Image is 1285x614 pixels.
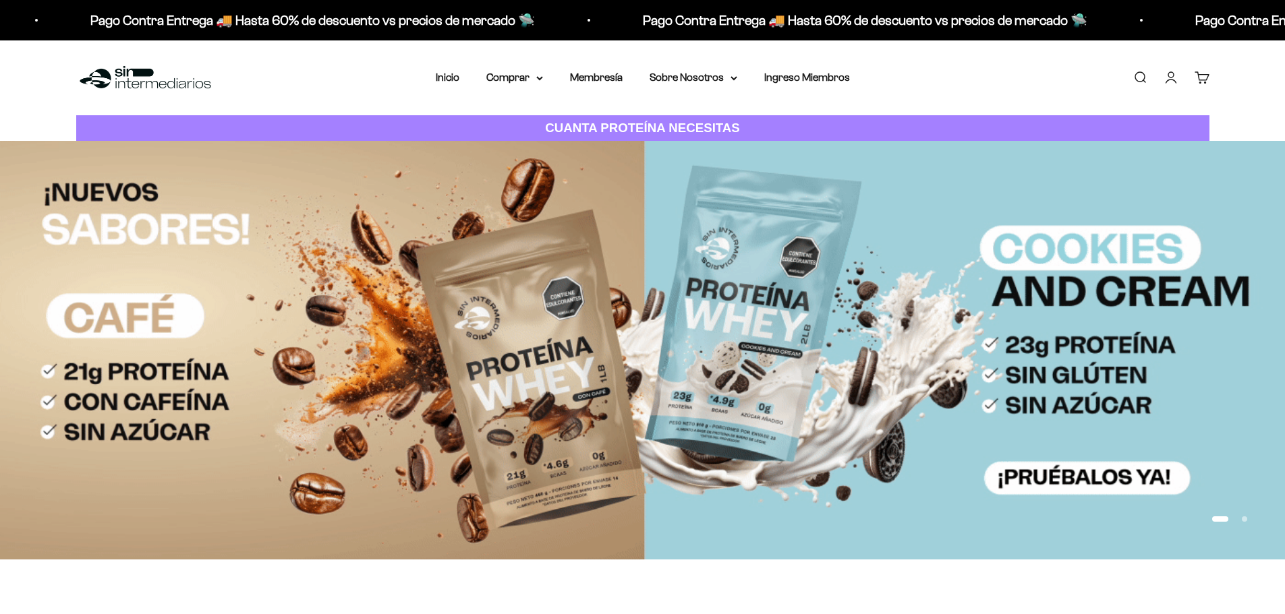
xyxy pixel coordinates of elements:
p: Pago Contra Entrega 🚚 Hasta 60% de descuento vs precios de mercado 🛸 [88,9,532,31]
a: Inicio [436,71,459,83]
summary: Sobre Nosotros [650,69,737,86]
strong: CUANTA PROTEÍNA NECESITAS [545,121,740,135]
a: CUANTA PROTEÍNA NECESITAS [76,115,1209,142]
p: Pago Contra Entrega 🚚 Hasta 60% de descuento vs precios de mercado 🛸 [640,9,1085,31]
a: Membresía [570,71,623,83]
summary: Comprar [486,69,543,86]
a: Ingreso Miembros [764,71,850,83]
